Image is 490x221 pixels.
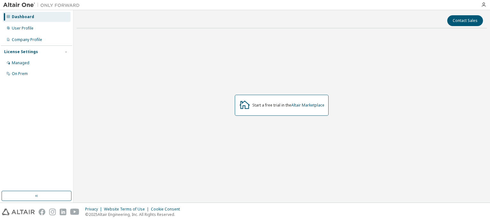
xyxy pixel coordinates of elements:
[151,207,184,212] div: Cookie Consent
[12,37,42,42] div: Company Profile
[291,102,324,108] a: Altair Marketplace
[70,209,79,215] img: youtube.svg
[12,14,34,19] div: Dashboard
[3,2,83,8] img: Altair One
[39,209,45,215] img: facebook.svg
[104,207,151,212] div: Website Terms of Use
[12,71,28,76] div: On Prem
[4,49,38,54] div: License Settings
[12,26,33,31] div: User Profile
[85,207,104,212] div: Privacy
[252,103,324,108] div: Start a free trial in the
[447,15,483,26] button: Contact Sales
[85,212,184,217] p: © 2025 Altair Engineering, Inc. All Rights Reserved.
[60,209,66,215] img: linkedin.svg
[49,209,56,215] img: instagram.svg
[2,209,35,215] img: altair_logo.svg
[12,60,29,66] div: Managed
